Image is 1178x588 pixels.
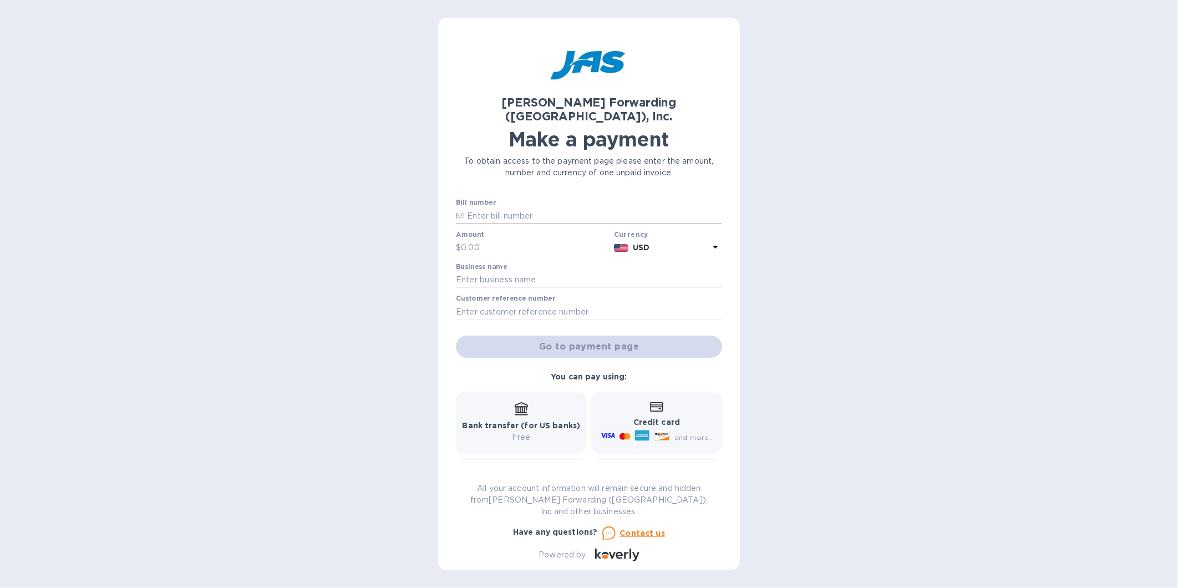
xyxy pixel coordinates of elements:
p: Free [463,432,581,443]
label: Amount [456,231,484,238]
label: Business name [456,263,507,270]
u: Contact us [620,529,666,538]
p: Powered by [539,549,586,561]
p: All your account information will remain secure and hidden from [PERSON_NAME] Forwarding ([GEOGRA... [456,483,722,518]
p: $ [456,242,461,254]
input: Enter customer reference number [456,303,722,320]
b: Have any questions? [513,528,598,536]
span: and more... [674,433,715,442]
input: Enter business name [456,272,722,288]
input: Enter bill number [465,207,722,224]
img: USD [614,244,629,252]
b: Bank transfer (for US banks) [463,421,581,430]
label: Customer reference number [456,296,555,302]
b: You can pay using: [551,372,627,381]
b: Currency [614,230,648,239]
label: Bill number [456,200,496,206]
h1: Make a payment [456,128,722,151]
b: USD [633,243,649,252]
input: 0.00 [461,240,610,256]
p: To obtain access to the payment page please enter the amount, number and currency of one unpaid i... [456,155,722,179]
p: № [456,210,465,222]
b: [PERSON_NAME] Forwarding ([GEOGRAPHIC_DATA]), Inc. [502,95,677,123]
b: Credit card [633,418,680,427]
